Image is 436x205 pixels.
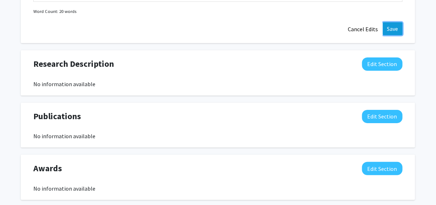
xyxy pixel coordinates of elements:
button: Cancel Edits [343,22,383,36]
div: No information available [33,132,403,140]
div: No information available [33,80,403,88]
button: Edit Publications [362,110,403,123]
button: Edit Research Description [362,57,403,71]
iframe: Chat [5,173,30,200]
button: Edit Awards [362,162,403,175]
span: Research Description [33,57,114,70]
span: Awards [33,162,62,175]
span: Publications [33,110,81,123]
div: No information available [33,184,403,193]
button: Save [383,22,403,35]
small: Word Count: 20 words [33,8,76,15]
